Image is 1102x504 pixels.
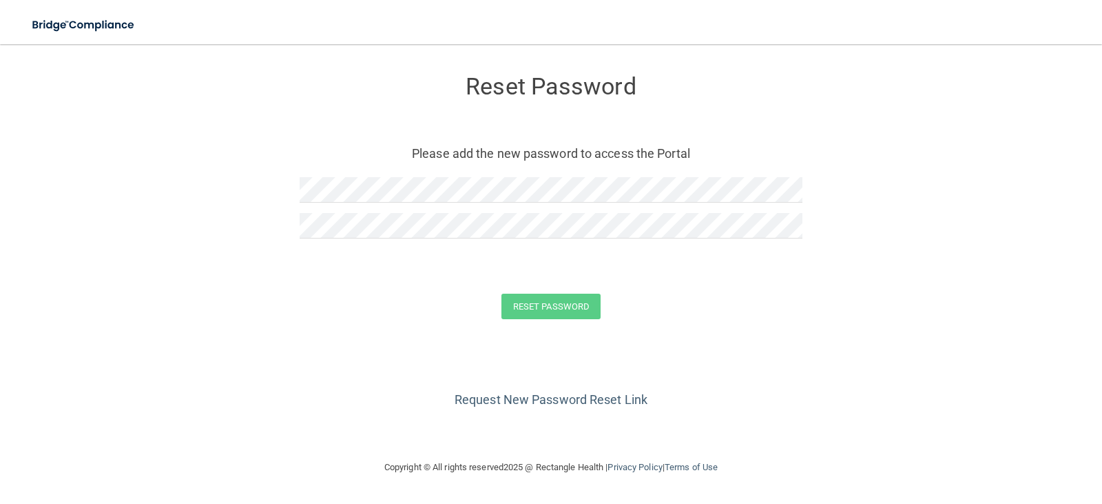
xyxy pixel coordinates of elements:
[300,74,802,99] h3: Reset Password
[665,462,718,472] a: Terms of Use
[300,445,802,490] div: Copyright © All rights reserved 2025 @ Rectangle Health | |
[501,294,601,319] button: Reset Password
[455,392,647,407] a: Request New Password Reset Link
[310,142,792,165] p: Please add the new password to access the Portal
[607,462,662,472] a: Privacy Policy
[21,11,147,39] img: bridge_compliance_login_screen.278c3ca4.svg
